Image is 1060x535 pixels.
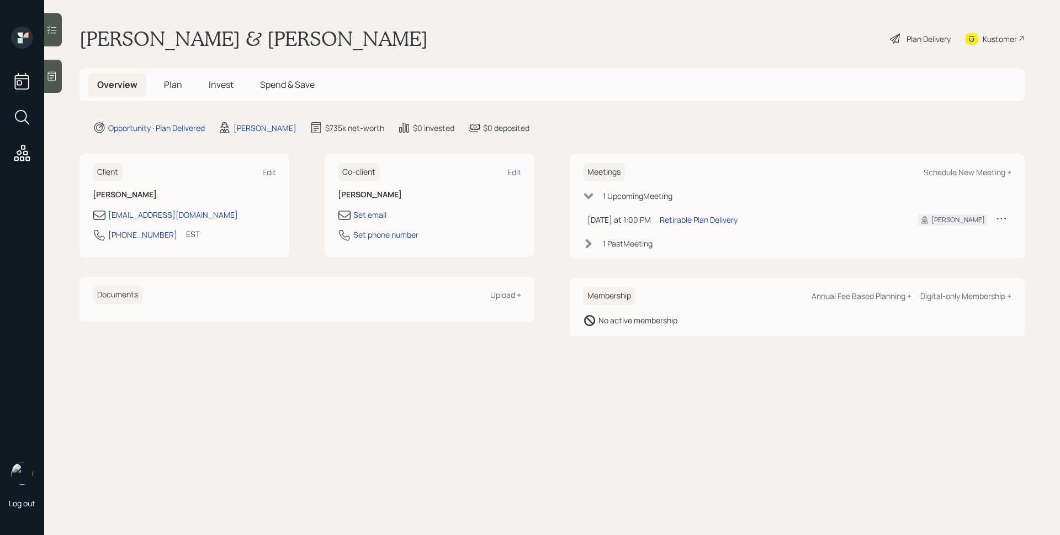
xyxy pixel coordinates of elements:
[920,291,1011,301] div: Digital-only Membership +
[598,314,677,326] div: No active membership
[164,78,182,91] span: Plan
[338,190,521,200] h6: [PERSON_NAME]
[483,122,529,134] div: $0 deposited
[93,286,142,304] h6: Documents
[234,122,296,134] div: [PERSON_NAME]
[186,228,200,240] div: EST
[583,163,625,181] h6: Meetings
[603,190,672,202] div: 1 Upcoming Meeting
[983,33,1017,45] div: Kustomer
[79,27,428,51] h1: [PERSON_NAME] & [PERSON_NAME]
[97,78,137,91] span: Overview
[325,122,384,134] div: $735k net-worth
[924,167,1011,177] div: Schedule New Meeting +
[353,209,386,221] div: Set email
[262,167,276,177] div: Edit
[11,463,33,485] img: james-distasi-headshot.png
[490,290,521,300] div: Upload +
[9,498,35,508] div: Log out
[660,214,738,225] div: Retirable Plan Delivery
[108,122,205,134] div: Opportunity · Plan Delivered
[108,229,177,240] div: [PHONE_NUMBER]
[907,33,951,45] div: Plan Delivery
[260,78,315,91] span: Spend & Save
[209,78,234,91] span: Invest
[353,229,418,240] div: Set phone number
[931,215,985,225] div: [PERSON_NAME]
[583,287,635,305] h6: Membership
[812,291,911,301] div: Annual Fee Based Planning +
[338,163,380,181] h6: Co-client
[603,238,653,249] div: 1 Past Meeting
[413,122,454,134] div: $0 invested
[507,167,521,177] div: Edit
[108,209,238,221] div: [EMAIL_ADDRESS][DOMAIN_NAME]
[93,190,276,200] h6: [PERSON_NAME]
[587,214,651,225] div: [DATE] at 1:00 PM
[93,163,123,181] h6: Client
